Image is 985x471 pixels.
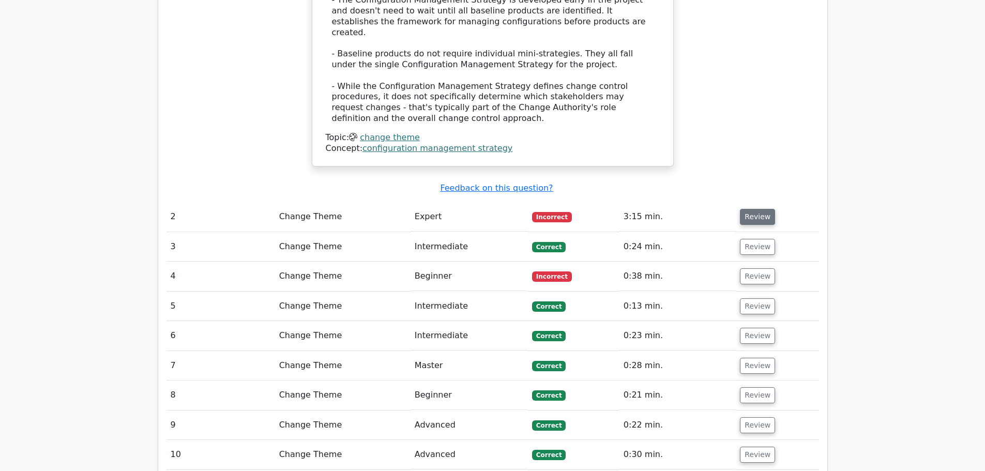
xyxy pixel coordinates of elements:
span: Correct [532,242,566,252]
td: 0:38 min. [619,262,736,291]
td: 0:21 min. [619,381,736,410]
span: Correct [532,420,566,431]
td: Change Theme [275,351,411,381]
td: Advanced [411,440,528,469]
a: configuration management strategy [362,143,512,153]
button: Review [740,209,775,225]
span: Correct [532,450,566,460]
span: Correct [532,390,566,401]
td: 8 [166,381,275,410]
span: Correct [532,301,566,312]
td: 0:30 min. [619,440,736,469]
td: 3 [166,232,275,262]
td: Advanced [411,411,528,440]
td: Beginner [411,381,528,410]
td: 6 [166,321,275,351]
td: Change Theme [275,262,411,291]
td: Intermediate [411,292,528,321]
td: Change Theme [275,292,411,321]
button: Review [740,328,775,344]
button: Review [740,447,775,463]
td: 4 [166,262,275,291]
a: Feedback on this question? [440,183,553,193]
span: Incorrect [532,212,572,222]
button: Review [740,358,775,374]
td: 0:13 min. [619,292,736,321]
button: Review [740,417,775,433]
td: Expert [411,202,528,232]
div: Topic: [326,132,660,143]
td: 0:23 min. [619,321,736,351]
a: change theme [360,132,420,142]
td: 10 [166,440,275,469]
td: Change Theme [275,381,411,410]
td: Master [411,351,528,381]
td: Change Theme [275,321,411,351]
td: 3:15 min. [619,202,736,232]
button: Review [740,387,775,403]
td: 2 [166,202,275,232]
span: Correct [532,331,566,341]
div: Concept: [326,143,660,154]
button: Review [740,298,775,314]
td: 7 [166,351,275,381]
span: Incorrect [532,271,572,282]
td: Intermediate [411,232,528,262]
td: Change Theme [275,202,411,232]
td: Change Theme [275,411,411,440]
button: Review [740,239,775,255]
td: Beginner [411,262,528,291]
span: Correct [532,361,566,371]
td: 5 [166,292,275,321]
button: Review [740,268,775,284]
td: 0:28 min. [619,351,736,381]
td: Change Theme [275,440,411,469]
td: Intermediate [411,321,528,351]
td: Change Theme [275,232,411,262]
td: 9 [166,411,275,440]
td: 0:22 min. [619,411,736,440]
td: 0:24 min. [619,232,736,262]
